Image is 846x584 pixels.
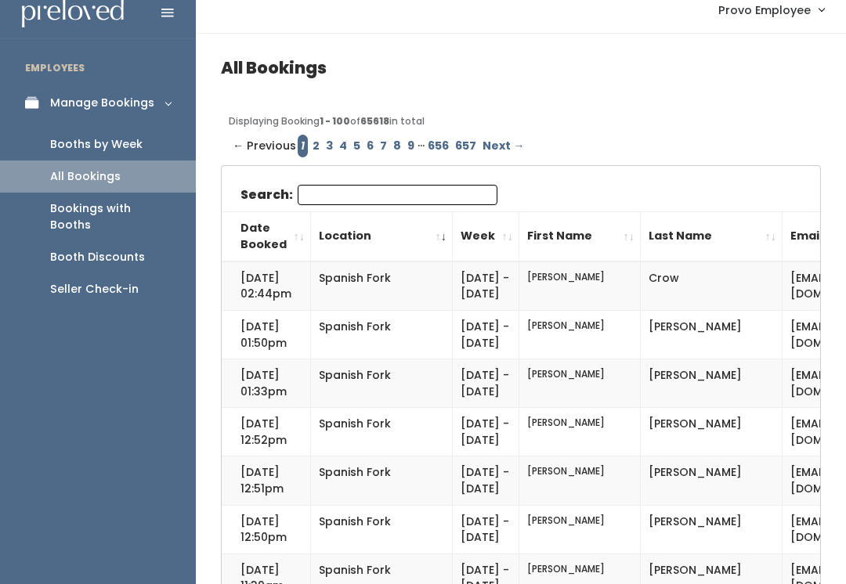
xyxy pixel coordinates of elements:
a: Page 2 [309,135,323,157]
a: Page 9 [404,135,418,157]
h4: All Bookings [221,59,821,77]
td: Spanish Fork [311,261,453,311]
a: Page 3 [323,135,336,157]
div: Booths by Week [50,136,143,153]
td: Spanish Fork [311,311,453,359]
td: Spanish Fork [311,505,453,553]
td: [PERSON_NAME] [641,505,783,553]
td: [PERSON_NAME] [641,359,783,408]
td: [PERSON_NAME] [519,261,641,311]
div: Bookings with Booths [50,200,171,233]
span: … [418,135,425,157]
th: Last Name: activate to sort column ascending [641,211,783,261]
b: 65618 [360,114,389,128]
div: Manage Bookings [50,95,154,111]
span: Provo Employee [718,2,811,19]
th: Week: activate to sort column ascending [453,211,519,261]
div: Seller Check-in [50,281,139,297]
td: [DATE] 12:52pm [222,408,311,456]
td: [DATE] - [DATE] [453,261,519,311]
th: Date Booked: activate to sort column ascending [222,211,311,261]
a: Page 5 [350,135,363,157]
a: Page 7 [377,135,390,157]
td: [DATE] - [DATE] [453,408,519,456]
td: [PERSON_NAME] [519,408,641,456]
td: [DATE] 02:44pm [222,261,311,311]
div: Booth Discounts [50,249,145,265]
b: 1 - 100 [320,114,350,128]
td: Spanish Fork [311,408,453,456]
td: Spanish Fork [311,456,453,505]
div: Pagination [229,135,813,157]
td: [PERSON_NAME] [519,311,641,359]
div: All Bookings [50,168,121,185]
td: [DATE] 12:51pm [222,456,311,505]
th: Location: activate to sort column ascending [311,211,453,261]
a: Page 656 [425,135,452,157]
input: Search: [298,185,497,205]
td: [PERSON_NAME] [519,505,641,553]
td: [DATE] 01:50pm [222,311,311,359]
td: [DATE] - [DATE] [453,359,519,408]
td: [PERSON_NAME] [641,408,783,456]
td: [DATE] - [DATE] [453,311,519,359]
td: [DATE] 12:50pm [222,505,311,553]
label: Search: [240,185,497,205]
div: Displaying Booking of in total [229,114,813,128]
em: Page 1 [298,135,308,157]
a: Page 4 [336,135,350,157]
a: Page 657 [452,135,479,157]
td: Spanish Fork [311,359,453,408]
td: [PERSON_NAME] [641,456,783,505]
td: [PERSON_NAME] [641,311,783,359]
td: Crow [641,261,783,311]
td: [PERSON_NAME] [519,456,641,505]
a: Page 6 [363,135,377,157]
td: [PERSON_NAME] [519,359,641,408]
td: [DATE] 01:33pm [222,359,311,408]
td: [DATE] - [DATE] [453,456,519,505]
a: Next → [479,135,527,157]
td: [DATE] - [DATE] [453,505,519,553]
th: First Name: activate to sort column ascending [519,211,641,261]
span: ← Previous [233,135,296,157]
a: Page 8 [390,135,404,157]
